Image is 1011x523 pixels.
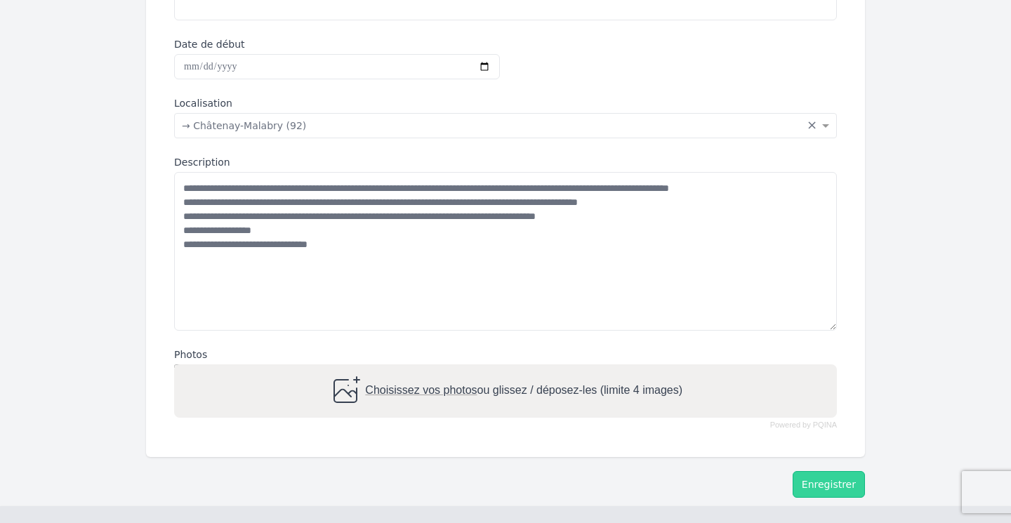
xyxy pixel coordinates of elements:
span: Clear all [807,119,819,133]
label: Description [174,155,837,169]
label: Localisation [174,96,837,110]
label: Date de début [174,37,500,51]
button: Enregistrer [793,471,865,498]
label: Photos [174,347,837,362]
span: Choisissez vos photos [365,385,477,397]
a: Powered by PQINA [770,422,837,428]
div: ou glissez / déposez-les (limite 4 images) [329,374,682,408]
